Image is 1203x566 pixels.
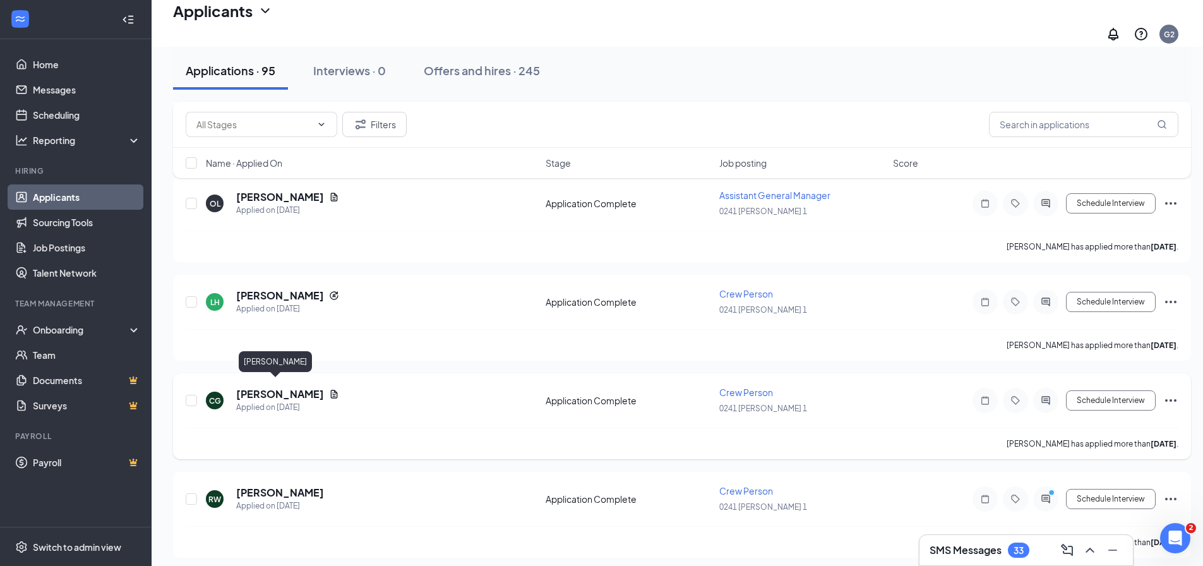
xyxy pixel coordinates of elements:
button: ChevronUp [1080,540,1100,560]
b: [DATE] [1151,439,1176,449]
svg: Ellipses [1163,393,1178,408]
b: [DATE] [1151,538,1176,547]
svg: Analysis [15,134,28,147]
svg: ActiveChat [1038,297,1053,307]
div: Applied on [DATE] [236,204,339,217]
svg: Tag [1008,297,1023,307]
svg: Document [329,192,339,202]
svg: Notifications [1106,27,1121,42]
span: 0241 [PERSON_NAME] 1 [719,207,807,216]
span: 0241 [PERSON_NAME] 1 [719,502,807,512]
svg: Note [978,297,993,307]
svg: ChevronDown [316,119,326,129]
div: Offers and hires · 245 [424,63,540,78]
div: 33 [1014,545,1024,556]
div: Switch to admin view [33,541,121,553]
div: [PERSON_NAME] [239,351,312,372]
button: Filter Filters [342,112,407,137]
span: Job posting [719,157,767,169]
div: Interviews · 0 [313,63,386,78]
p: [PERSON_NAME] has applied more than . [1007,438,1178,449]
svg: Minimize [1105,543,1120,558]
span: Name · Applied On [206,157,282,169]
svg: QuestionInfo [1134,27,1149,42]
svg: ChevronDown [258,3,273,18]
svg: Tag [1008,395,1023,406]
svg: MagnifyingGlass [1157,119,1167,129]
a: Sourcing Tools [33,210,141,235]
div: Application Complete [546,296,712,308]
span: Crew Person [719,288,773,299]
div: G2 [1164,29,1175,40]
div: Application Complete [546,394,712,407]
svg: Note [978,395,993,406]
button: Minimize [1103,540,1123,560]
button: Schedule Interview [1066,292,1156,312]
div: Reporting [33,134,141,147]
span: 0241 [PERSON_NAME] 1 [719,404,807,413]
h5: [PERSON_NAME] [236,190,324,204]
h5: [PERSON_NAME] [236,289,324,303]
svg: Filter [353,117,368,132]
svg: Note [978,198,993,208]
a: Messages [33,77,141,102]
span: 2 [1186,523,1196,533]
h3: SMS Messages [930,543,1002,557]
span: 0241 [PERSON_NAME] 1 [719,305,807,315]
a: DocumentsCrown [33,368,141,393]
svg: PrimaryDot [1046,489,1061,499]
svg: ChevronUp [1082,543,1098,558]
svg: Ellipses [1163,491,1178,507]
svg: ActiveChat [1038,494,1053,504]
span: Assistant General Manager [719,190,830,201]
a: Talent Network [33,260,141,286]
div: Applications · 95 [186,63,275,78]
div: RW [208,494,221,505]
a: Job Postings [33,235,141,260]
div: CG [209,395,221,406]
div: Application Complete [546,493,712,505]
span: Score [893,157,918,169]
svg: ComposeMessage [1060,543,1075,558]
button: ComposeMessage [1057,540,1077,560]
a: Applicants [33,184,141,210]
span: Stage [546,157,571,169]
div: LH [210,297,220,308]
iframe: Intercom live chat [1160,523,1190,553]
a: SurveysCrown [33,393,141,418]
span: Crew Person [719,387,773,398]
p: [PERSON_NAME] has applied more than . [1007,241,1178,252]
svg: Ellipses [1163,196,1178,211]
div: Applied on [DATE] [236,303,339,315]
input: All Stages [196,117,311,131]
div: Onboarding [33,323,130,336]
svg: Reapply [329,291,339,301]
div: Payroll [15,431,138,442]
input: Search in applications [989,112,1178,137]
a: Home [33,52,141,77]
svg: Collapse [122,13,135,26]
span: Crew Person [719,485,773,497]
button: Schedule Interview [1066,390,1156,411]
button: Schedule Interview [1066,193,1156,214]
div: Hiring [15,166,138,176]
a: PayrollCrown [33,450,141,475]
h5: [PERSON_NAME] [236,387,324,401]
button: Schedule Interview [1066,489,1156,509]
svg: Note [978,494,993,504]
div: Applied on [DATE] [236,500,324,512]
svg: WorkstreamLogo [14,13,27,25]
svg: Document [329,389,339,399]
p: [PERSON_NAME] has applied more than . [1007,340,1178,351]
svg: Tag [1008,198,1023,208]
div: Applied on [DATE] [236,401,339,414]
b: [DATE] [1151,340,1176,350]
div: Application Complete [546,197,712,210]
a: Scheduling [33,102,141,128]
svg: Ellipses [1163,294,1178,310]
svg: Tag [1008,494,1023,504]
b: [DATE] [1151,242,1176,251]
svg: ActiveChat [1038,395,1053,406]
a: Team [33,342,141,368]
h5: [PERSON_NAME] [236,486,324,500]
